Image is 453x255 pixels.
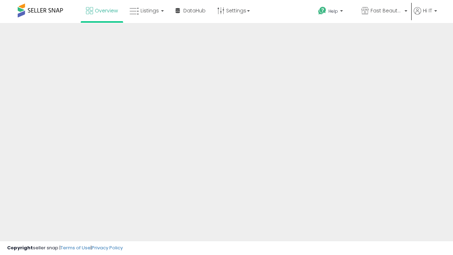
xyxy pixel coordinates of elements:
[371,7,402,14] span: Fast Beauty ([GEOGRAPHIC_DATA])
[183,7,206,14] span: DataHub
[7,245,123,251] div: seller snap | |
[423,7,432,14] span: Hi IT
[318,6,327,15] i: Get Help
[92,244,123,251] a: Privacy Policy
[61,244,91,251] a: Terms of Use
[312,1,355,23] a: Help
[328,8,338,14] span: Help
[95,7,118,14] span: Overview
[7,244,33,251] strong: Copyright
[141,7,159,14] span: Listings
[414,7,437,23] a: Hi IT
